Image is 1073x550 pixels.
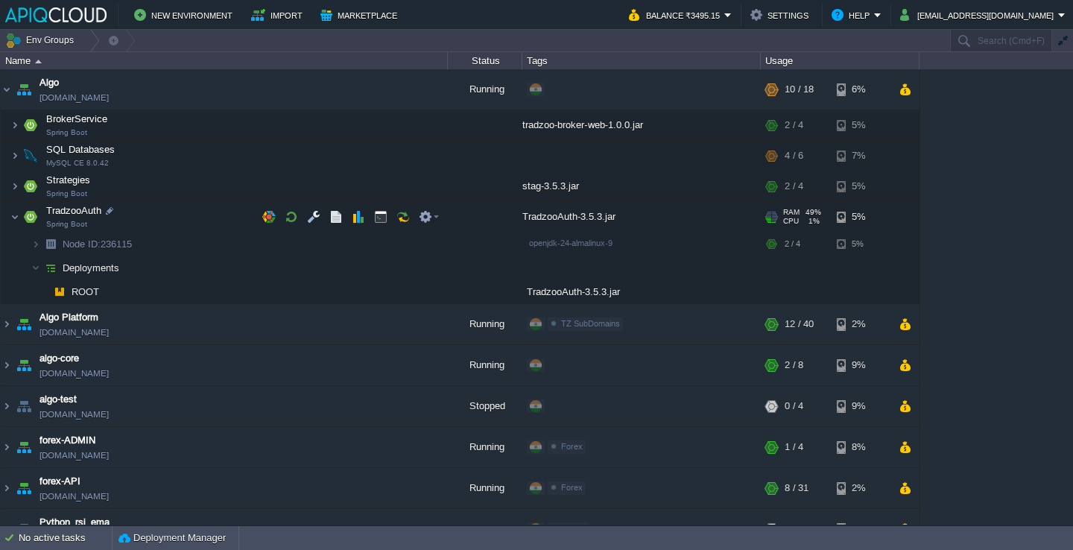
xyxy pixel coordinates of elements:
[13,304,34,344] img: AMDAwAAAACH5BAEAAAAALAAAAAABAAEAAAICRAEAOw==
[785,171,803,201] div: 2 / 4
[837,171,885,201] div: 5%
[45,144,117,155] a: SQL DatabasesMySQL CE 8.0.42
[39,310,98,325] a: Algo Platform
[20,110,41,140] img: AMDAwAAAACH5BAEAAAAALAAAAAABAAEAAAICRAEAOw==
[785,141,803,171] div: 4 / 6
[837,233,885,256] div: 5%
[35,60,42,63] img: AMDAwAAAACH5BAEAAAAALAAAAAABAAEAAAICRAEAOw==
[10,141,19,171] img: AMDAwAAAACH5BAEAAAAALAAAAAABAAEAAAICRAEAOw==
[448,468,522,508] div: Running
[20,202,41,232] img: AMDAwAAAACH5BAEAAAAALAAAAAABAAEAAAICRAEAOw==
[20,141,41,171] img: AMDAwAAAACH5BAEAAAAALAAAAAABAAEAAAICRAEAOw==
[45,143,117,156] span: SQL Databases
[61,262,121,274] span: Deployments
[561,524,586,533] span: Others
[762,52,919,69] div: Usage
[13,468,34,508] img: AMDAwAAAACH5BAEAAAAALAAAAAABAAEAAAICRAEAOw==
[522,171,761,201] div: stag-3.5.3.jar
[837,386,885,426] div: 9%
[39,433,95,448] a: forex-ADMIN
[1,386,13,426] img: AMDAwAAAACH5BAEAAAAALAAAAAABAAEAAAICRAEAOw==
[251,6,307,24] button: Import
[837,468,885,508] div: 2%
[39,325,109,340] a: [DOMAIN_NAME]
[805,217,820,226] span: 1%
[837,202,885,232] div: 5%
[785,110,803,140] div: 2 / 4
[40,256,61,279] img: AMDAwAAAACH5BAEAAAAALAAAAAABAAEAAAICRAEAOw==
[805,208,821,217] span: 49%
[783,217,799,226] span: CPU
[561,483,583,492] span: Forex
[522,202,761,232] div: TradzooAuth-3.5.3.jar
[40,280,49,303] img: AMDAwAAAACH5BAEAAAAALAAAAAABAAEAAAICRAEAOw==
[522,110,761,140] div: tradzoo-broker-web-1.0.0.jar
[448,304,522,344] div: Running
[1,509,13,549] img: AMDAwAAAACH5BAEAAAAALAAAAAABAAEAAAICRAEAOw==
[785,304,814,344] div: 12 / 40
[39,474,80,489] a: forex-API
[63,238,101,250] span: Node ID:
[785,233,800,256] div: 2 / 4
[45,174,92,186] a: StrategiesSpring Boot
[837,304,885,344] div: 2%
[39,366,109,381] a: [DOMAIN_NAME]
[785,69,814,110] div: 10 / 18
[19,526,112,550] div: No active tasks
[39,515,110,530] a: Python_rsi_ema
[837,427,885,467] div: 8%
[5,30,79,51] button: Env Groups
[837,141,885,171] div: 7%
[39,351,79,366] span: algo-core
[39,392,77,407] a: algo-test
[1,69,13,110] img: AMDAwAAAACH5BAEAAAAALAAAAAABAAEAAAICRAEAOw==
[522,280,761,303] div: TradzooAuth-3.5.3.jar
[629,6,724,24] button: Balance ₹3495.15
[448,69,522,110] div: Running
[40,233,61,256] img: AMDAwAAAACH5BAEAAAAALAAAAAABAAEAAAICRAEAOw==
[46,189,87,198] span: Spring Boot
[448,386,522,426] div: Stopped
[45,205,104,216] a: TradzooAuthSpring Boot
[31,256,40,279] img: AMDAwAAAACH5BAEAAAAALAAAAAABAAEAAAICRAEAOw==
[10,110,19,140] img: AMDAwAAAACH5BAEAAAAALAAAAAABAAEAAAICRAEAOw==
[837,345,885,385] div: 9%
[134,6,237,24] button: New Environment
[39,448,109,463] a: [DOMAIN_NAME]
[39,407,109,422] a: [DOMAIN_NAME]
[785,509,803,549] div: 0 / 4
[13,345,34,385] img: AMDAwAAAACH5BAEAAAAALAAAAAABAAEAAAICRAEAOw==
[448,345,522,385] div: Running
[1,427,13,467] img: AMDAwAAAACH5BAEAAAAALAAAAAABAAEAAAICRAEAOw==
[785,386,803,426] div: 0 / 4
[46,128,87,137] span: Spring Boot
[31,233,40,256] img: AMDAwAAAACH5BAEAAAAALAAAAAABAAEAAAICRAEAOw==
[20,171,41,201] img: AMDAwAAAACH5BAEAAAAALAAAAAABAAEAAAICRAEAOw==
[13,427,34,467] img: AMDAwAAAACH5BAEAAAAALAAAAAABAAEAAAICRAEAOw==
[837,110,885,140] div: 5%
[785,468,808,508] div: 8 / 31
[1,52,447,69] div: Name
[70,285,101,298] span: ROOT
[46,220,87,229] span: Spring Boot
[785,427,803,467] div: 1 / 4
[1,468,13,508] img: AMDAwAAAACH5BAEAAAAALAAAAAABAAEAAAICRAEAOw==
[45,113,110,124] a: BrokerServiceSpring Boot
[61,238,134,250] span: 236115
[448,509,522,549] div: Stopped
[900,6,1058,24] button: [EMAIL_ADDRESS][DOMAIN_NAME]
[1,345,13,385] img: AMDAwAAAACH5BAEAAAAALAAAAAABAAEAAAICRAEAOw==
[561,319,620,328] span: TZ SubDomains
[529,238,613,247] span: openjdk-24-almalinux-9
[10,202,19,232] img: AMDAwAAAACH5BAEAAAAALAAAAAABAAEAAAICRAEAOw==
[783,208,800,217] span: RAM
[750,6,813,24] button: Settings
[45,174,92,186] span: Strategies
[13,386,34,426] img: AMDAwAAAACH5BAEAAAAALAAAAAABAAEAAAICRAEAOw==
[448,427,522,467] div: Running
[449,52,522,69] div: Status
